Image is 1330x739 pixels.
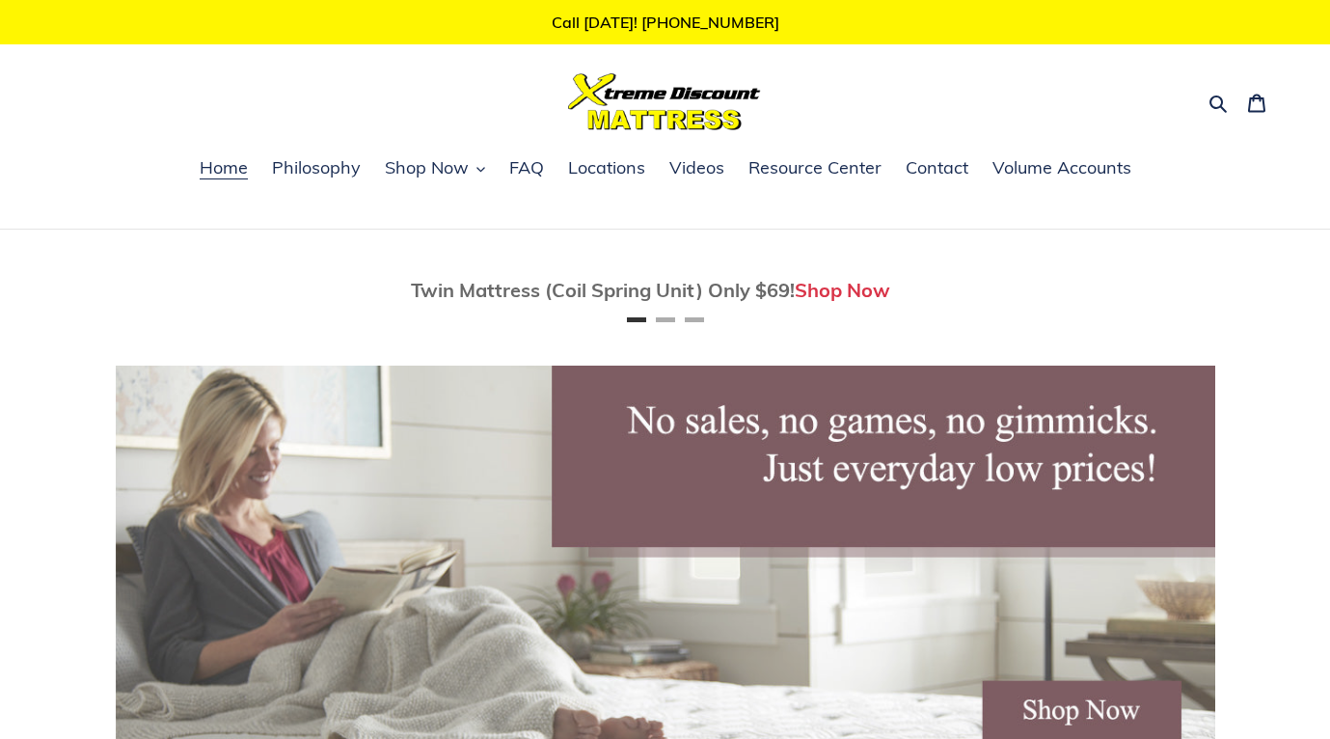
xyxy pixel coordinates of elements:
a: Shop Now [795,278,890,302]
a: Locations [558,154,655,183]
span: FAQ [509,156,544,179]
button: Page 3 [685,317,704,322]
span: Resource Center [748,156,882,179]
a: Home [190,154,258,183]
span: Shop Now [385,156,469,179]
button: Shop Now [375,154,495,183]
a: FAQ [500,154,554,183]
span: Contact [906,156,968,179]
button: Page 1 [627,317,646,322]
span: Locations [568,156,645,179]
span: Home [200,156,248,179]
a: Videos [660,154,734,183]
a: Volume Accounts [983,154,1141,183]
span: Twin Mattress (Coil Spring Unit) Only $69! [411,278,795,302]
span: Philosophy [272,156,361,179]
span: Volume Accounts [992,156,1131,179]
a: Resource Center [739,154,891,183]
a: Contact [896,154,978,183]
span: Videos [669,156,724,179]
img: Xtreme Discount Mattress [568,73,761,130]
a: Philosophy [262,154,370,183]
button: Page 2 [656,317,675,322]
